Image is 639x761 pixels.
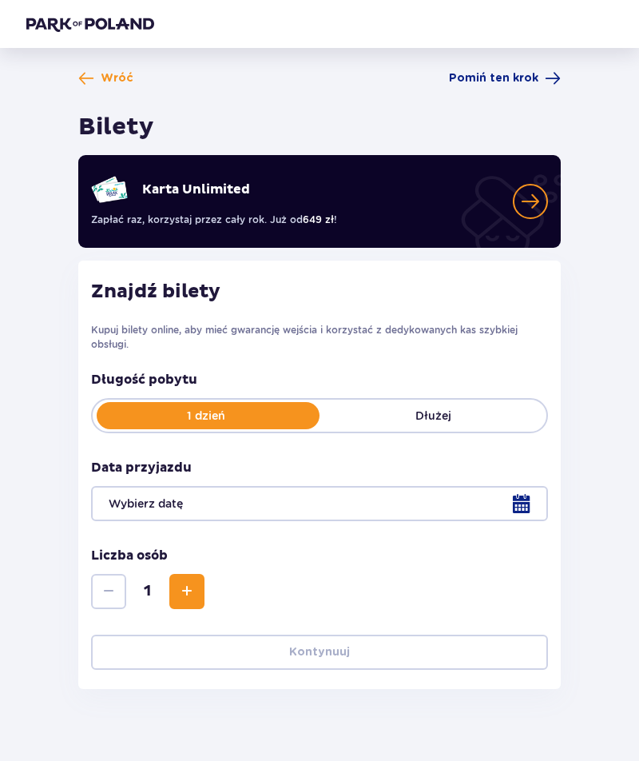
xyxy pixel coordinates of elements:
[449,70,561,86] a: Pomiń ten krok
[91,635,548,670] button: Kontynuuj
[93,408,319,424] p: 1 dzień
[91,547,168,564] p: Liczba osób
[91,280,548,304] h2: Znajdź bilety
[91,323,548,352] p: Kupuj bilety online, aby mieć gwarancję wejścia i korzystać z dedykowanych kas szybkiej obsługi.
[449,70,538,86] span: Pomiń ten krok
[91,459,192,476] p: Data przyjazdu
[319,408,546,424] p: Dłużej
[26,16,154,32] img: Park of Poland logo
[169,574,204,609] button: Zwiększ
[78,70,133,86] a: Wróć
[91,574,126,609] button: Zmniejsz
[101,70,133,86] span: Wróć
[289,644,350,660] p: Kontynuuj
[78,112,154,142] h1: Bilety
[91,371,548,388] p: Długość pobytu
[129,582,166,601] span: 1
